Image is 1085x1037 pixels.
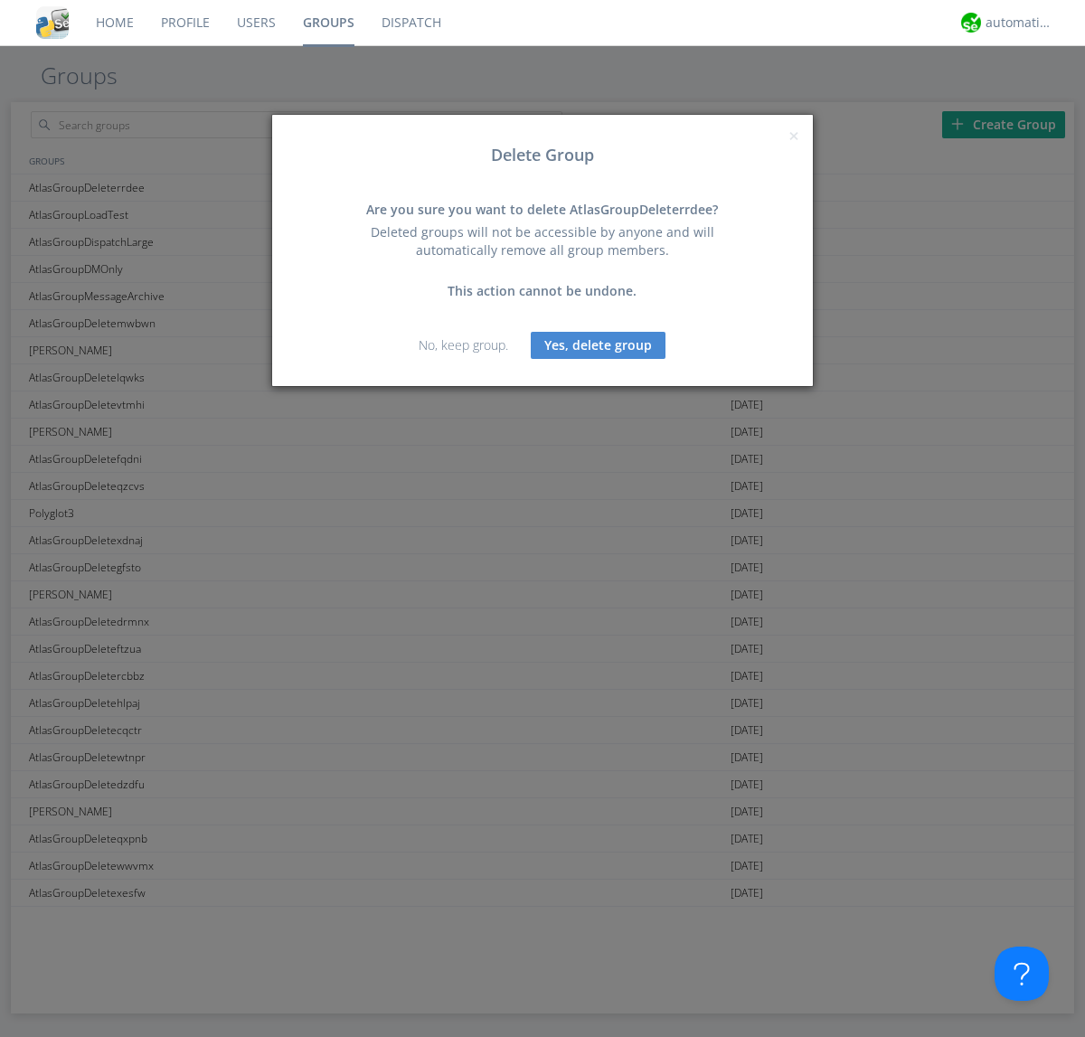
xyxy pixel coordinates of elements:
div: automation+atlas [986,14,1053,32]
div: This action cannot be undone. [348,282,737,300]
div: Are you sure you want to delete AtlasGroupDeleterrdee? [348,201,737,219]
a: No, keep group. [419,336,508,354]
img: d2d01cd9b4174d08988066c6d424eccd [961,13,981,33]
span: × [788,123,799,148]
button: Yes, delete group [531,332,665,359]
img: cddb5a64eb264b2086981ab96f4c1ba7 [36,6,69,39]
div: Deleted groups will not be accessible by anyone and will automatically remove all group members. [348,223,737,259]
h3: Delete Group [286,146,799,165]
